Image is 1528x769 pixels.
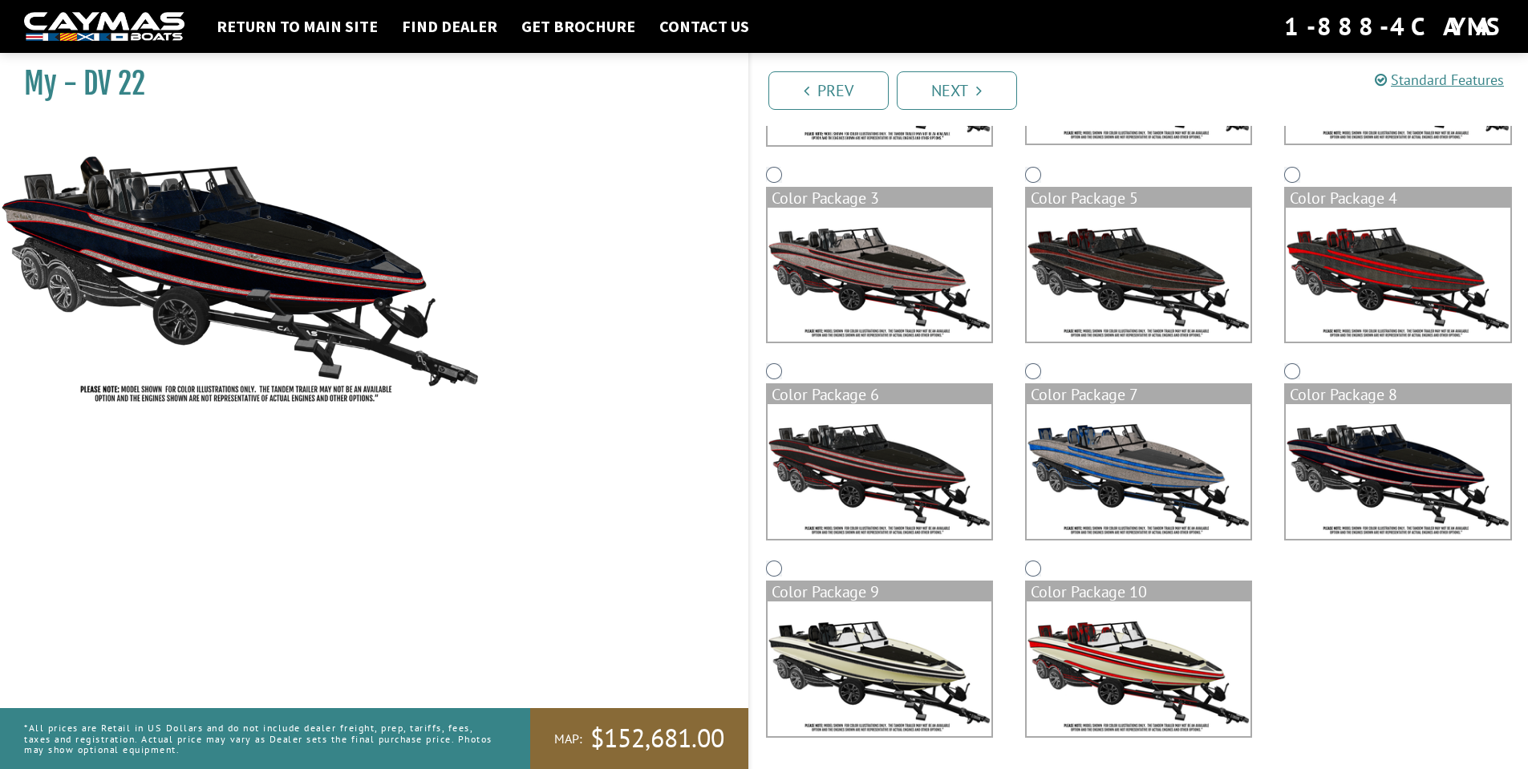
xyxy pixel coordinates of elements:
a: Contact Us [651,16,757,37]
img: color_package_364.png [768,208,991,342]
a: Next [897,71,1017,110]
img: color_package_368.png [1027,404,1250,539]
img: color_package_371.png [1027,601,1250,736]
div: Color Package 5 [1027,188,1250,208]
a: Get Brochure [513,16,643,37]
p: *All prices are Retail in US Dollars and do not include dealer freight, prep, tariffs, fees, taxe... [24,714,494,763]
a: Return to main site [209,16,386,37]
div: Color Package 10 [1027,582,1250,601]
a: MAP:$152,681.00 [530,708,748,769]
div: Color Package 4 [1286,188,1510,208]
a: Find Dealer [394,16,505,37]
div: Color Package 9 [768,582,991,601]
span: $152,681.00 [590,722,724,755]
img: color_package_370.png [768,601,991,736]
div: Color Package 3 [768,188,991,208]
img: color_package_367.png [768,404,991,539]
div: Color Package 8 [1286,385,1510,404]
img: color_package_366.png [1286,208,1510,342]
a: Standard Features [1375,71,1504,89]
img: color_package_369.png [1286,404,1510,539]
h1: My - DV 22 [24,66,708,102]
div: Color Package 6 [768,385,991,404]
span: MAP: [554,731,582,747]
img: color_package_365.png [1027,208,1250,342]
img: white-logo-c9c8dbefe5ff5ceceb0f0178aa75bf4bb51f6bca0971e226c86eb53dfe498488.png [24,12,184,42]
a: Prev [768,71,889,110]
div: Color Package 7 [1027,385,1250,404]
div: 1-888-4CAYMAS [1284,9,1504,44]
